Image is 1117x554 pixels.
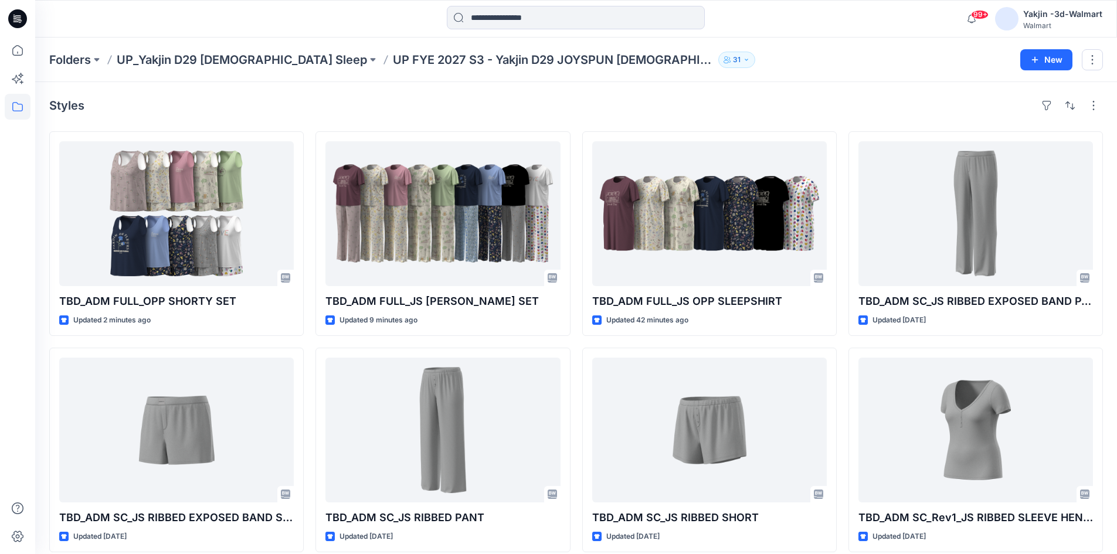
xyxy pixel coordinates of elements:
button: New [1020,49,1072,70]
div: Walmart [1023,21,1102,30]
span: 99+ [971,10,989,19]
p: UP FYE 2027 S3 - Yakjin D29 JOYSPUN [DEMOGRAPHIC_DATA] Sleepwear [393,52,714,68]
p: 31 [733,53,741,66]
p: Updated [DATE] [872,531,926,543]
p: Updated 2 minutes ago [73,314,151,327]
a: TBD_ADM FULL_OPP SHORTY SET [59,141,294,286]
p: Updated 9 minutes ago [339,314,417,327]
p: Updated [DATE] [872,314,926,327]
p: TBD_ADM SC_JS RIBBED PANT [325,509,560,526]
h4: Styles [49,98,84,113]
p: TBD_ADM FULL_JS [PERSON_NAME] SET [325,293,560,310]
a: TBD_ADM SC_JS RIBBED SHORT [592,358,827,502]
p: TBD_ADM FULL_JS OPP SLEEPSHIRT [592,293,827,310]
a: TBD_ADM SC_JS RIBBED PANT [325,358,560,502]
p: Updated [DATE] [339,531,393,543]
p: Updated [DATE] [73,531,127,543]
a: TBD_ADM SC_JS RIBBED EXPOSED BAND PANT [858,141,1093,286]
p: TBD_ADM SC_JS RIBBED EXPOSED BAND PANT [858,293,1093,310]
a: TBD_ADM SC_Rev1_JS RIBBED SLEEVE HENLEY TOP [858,358,1093,502]
a: Folders [49,52,91,68]
a: TBD_ADM SC_JS RIBBED EXPOSED BAND SHORT [59,358,294,502]
p: Updated 42 minutes ago [606,314,688,327]
p: TBD_ADM SC_JS RIBBED SHORT [592,509,827,526]
img: avatar [995,7,1018,30]
div: Yakjin -3d-Walmart [1023,7,1102,21]
a: UP_Yakjin D29 [DEMOGRAPHIC_DATA] Sleep [117,52,367,68]
p: Updated [DATE] [606,531,660,543]
p: TBD_ADM SC_JS RIBBED EXPOSED BAND SHORT [59,509,294,526]
a: TBD_ADM FULL_JS OPP PJ SET [325,141,560,286]
p: TBD_ADM SC_Rev1_JS RIBBED SLEEVE HENLEY TOP [858,509,1093,526]
a: TBD_ADM FULL_JS OPP SLEEPSHIRT [592,141,827,286]
p: TBD_ADM FULL_OPP SHORTY SET [59,293,294,310]
button: 31 [718,52,755,68]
